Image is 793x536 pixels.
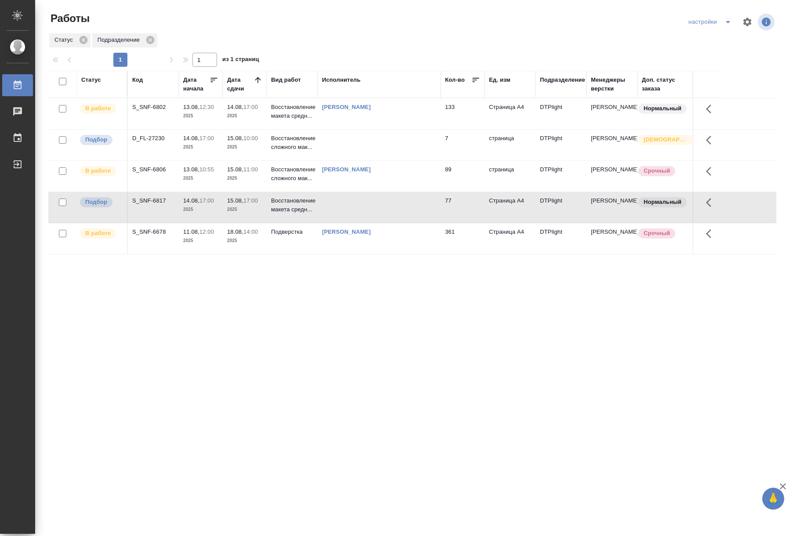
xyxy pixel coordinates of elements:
[49,33,91,47] div: Статус
[701,223,722,244] button: Здесь прячутся важные кнопки
[445,76,465,84] div: Кол-во
[591,196,633,205] p: [PERSON_NAME]
[485,223,536,254] td: Страница А4
[227,228,243,235] p: 18.08,
[183,228,199,235] p: 11.08,
[183,76,210,93] div: Дата начала
[737,11,758,33] span: Настроить таблицу
[227,104,243,110] p: 14.08,
[701,98,722,120] button: Здесь прячутся важные кнопки
[132,103,174,112] div: S_SNF-6802
[79,165,123,177] div: Исполнитель выполняет работу
[271,134,313,152] p: Восстановление сложного мак...
[644,229,670,238] p: Срочный
[132,196,174,205] div: S_SNF-6817
[243,197,258,204] p: 17:00
[591,165,633,174] p: [PERSON_NAME]
[762,488,784,510] button: 🙏
[227,197,243,204] p: 15.08,
[644,104,681,113] p: Нормальный
[536,223,587,254] td: DTPlight
[183,236,218,245] p: 2025
[222,54,259,67] span: из 1 страниц
[322,228,371,235] a: [PERSON_NAME]
[227,205,262,214] p: 2025
[132,228,174,236] div: S_SNF-6678
[199,104,214,110] p: 12:30
[322,166,371,173] a: [PERSON_NAME]
[132,134,174,143] div: D_FL-27230
[591,228,633,236] p: [PERSON_NAME]
[183,174,218,183] p: 2025
[644,135,688,144] p: [DEMOGRAPHIC_DATA]
[271,103,313,120] p: Восстановление макета средн...
[701,130,722,151] button: Здесь прячутся важные кнопки
[183,135,199,141] p: 14.08,
[485,192,536,223] td: Страница А4
[85,198,107,206] p: Подбор
[183,166,199,173] p: 13.08,
[79,228,123,239] div: Исполнитель выполняет работу
[644,167,670,175] p: Срочный
[485,130,536,160] td: страница
[536,192,587,223] td: DTPlight
[48,11,90,25] span: Работы
[183,104,199,110] p: 13.08,
[322,76,361,84] div: Исполнитель
[227,143,262,152] p: 2025
[591,134,633,143] p: [PERSON_NAME]
[227,76,253,93] div: Дата сдачи
[686,15,737,29] div: split button
[132,76,143,84] div: Код
[199,166,214,173] p: 10:55
[54,36,76,44] p: Статус
[183,197,199,204] p: 14.08,
[183,112,218,120] p: 2025
[536,161,587,192] td: DTPlight
[199,135,214,141] p: 17:00
[227,135,243,141] p: 15.08,
[766,489,781,508] span: 🙏
[485,161,536,192] td: страница
[441,192,485,223] td: 77
[701,161,722,182] button: Здесь прячутся важные кнопки
[199,197,214,204] p: 17:00
[642,76,688,93] div: Доп. статус заказа
[227,236,262,245] p: 2025
[591,76,633,93] div: Менеджеры верстки
[243,135,258,141] p: 10:00
[85,104,111,113] p: В работе
[243,104,258,110] p: 17:00
[441,130,485,160] td: 7
[271,76,301,84] div: Вид работ
[85,135,107,144] p: Подбор
[227,166,243,173] p: 15.08,
[441,223,485,254] td: 361
[540,76,585,84] div: Подразделение
[243,166,258,173] p: 11:00
[183,143,218,152] p: 2025
[85,167,111,175] p: В работе
[441,161,485,192] td: 89
[243,228,258,235] p: 14:00
[183,205,218,214] p: 2025
[227,112,262,120] p: 2025
[536,98,587,129] td: DTPlight
[758,14,776,30] span: Посмотреть информацию
[227,174,262,183] p: 2025
[485,98,536,129] td: Страница А4
[701,192,722,213] button: Здесь прячутся важные кнопки
[271,228,313,236] p: Подверстка
[271,196,313,214] p: Восстановление макета средн...
[98,36,143,44] p: Подразделение
[79,196,123,208] div: Можно подбирать исполнителей
[92,33,157,47] div: Подразделение
[199,228,214,235] p: 12:00
[536,130,587,160] td: DTPlight
[489,76,511,84] div: Ед. изм
[591,103,633,112] p: [PERSON_NAME]
[644,198,681,206] p: Нормальный
[322,104,371,110] a: [PERSON_NAME]
[85,229,111,238] p: В работе
[441,98,485,129] td: 133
